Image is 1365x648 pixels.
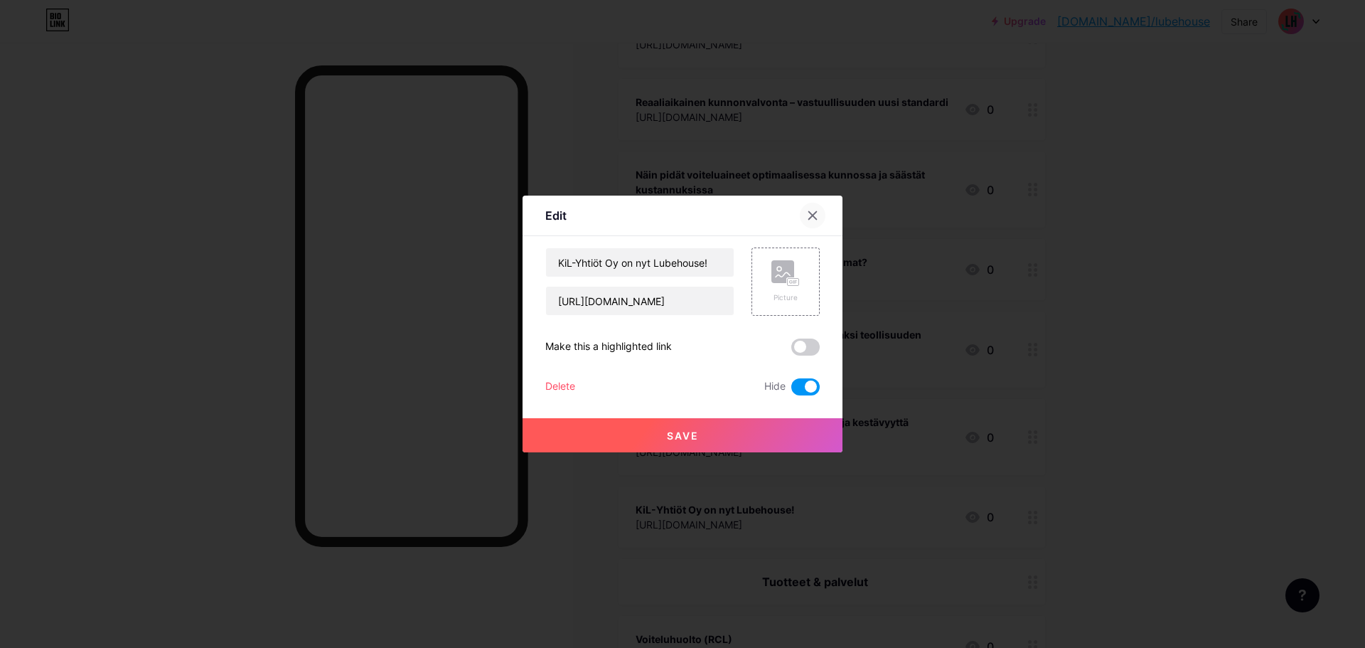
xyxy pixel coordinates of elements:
div: Delete [545,378,575,395]
div: Edit [545,207,567,224]
input: URL [546,287,734,315]
div: Picture [771,292,800,303]
input: Title [546,248,734,277]
span: Hide [764,378,786,395]
div: Make this a highlighted link [545,339,672,356]
span: Save [667,430,699,442]
button: Save [523,418,842,452]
